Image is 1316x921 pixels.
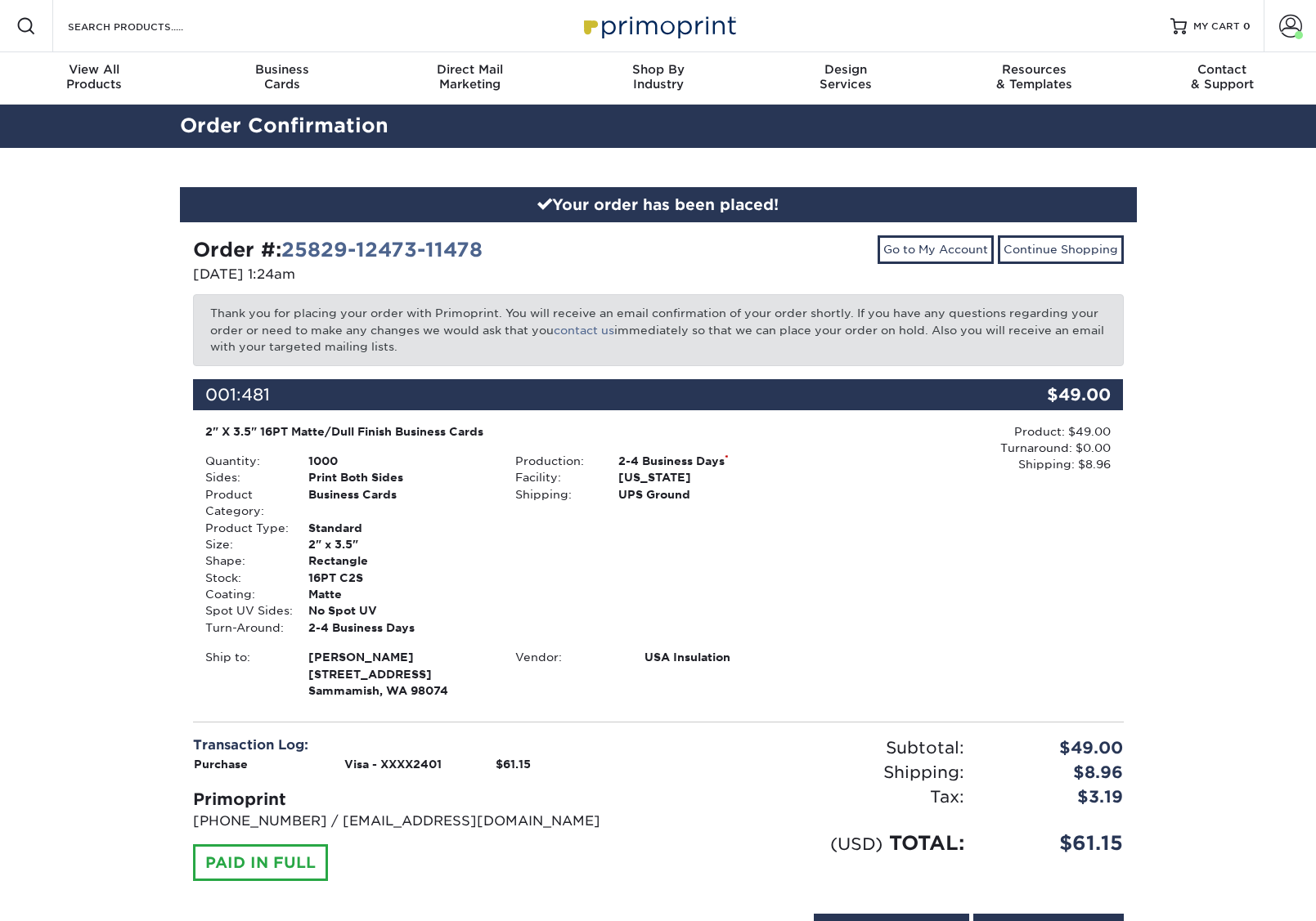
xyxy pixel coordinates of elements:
div: Size: [193,536,296,552]
a: Go to My Account [878,235,994,263]
a: Resources& Templates [940,52,1128,105]
p: [DATE] 1:24am [193,265,646,284]
strong: Purchase [194,758,248,771]
span: Design [752,62,940,77]
div: 2-4 Business Days [606,453,813,469]
div: $8.96 [977,760,1136,785]
span: 481 [241,385,270,405]
span: [STREET_ADDRESS] [308,666,491,682]
a: Direct MailMarketing [376,52,564,105]
p: Thank you for placing your order with Primoprint. You will receive an email confirmation of your ... [193,294,1124,365]
span: MY CART [1193,20,1240,34]
strong: $61.15 [496,758,531,771]
div: Coating: [193,586,296,602]
div: Services [752,62,940,92]
input: SEARCH PRODUCTS..... [66,16,226,36]
div: Product: $49.00 Turnaround: $0.00 Shipping: $8.96 [813,423,1111,473]
strong: Visa - XXXX2401 [344,758,442,771]
a: Shop ByIndustry [564,52,752,105]
div: Stock: [193,570,296,586]
span: [PERSON_NAME] [308,649,491,665]
div: Primoprint [193,787,646,811]
img: Primoprint [577,8,740,43]
span: Business [188,62,376,77]
span: Direct Mail [376,62,564,77]
div: PAID IN FULL [193,844,328,882]
div: Your order has been placed! [180,187,1137,223]
span: Contact [1128,62,1316,77]
div: Vendor: [503,649,632,665]
a: contact us [554,324,614,337]
div: Product Category: [193,486,296,520]
div: UPS Ground [606,486,813,503]
div: 16PT C2S [296,570,503,586]
div: Matte [296,586,503,602]
div: Ship to: [193,649,296,699]
div: Facility: [503,469,606,485]
span: 0 [1243,20,1251,32]
a: DesignServices [752,52,940,105]
div: No Spot UV [296,602,503,619]
div: Subtotal: [658,735,977,760]
div: Spot UV Sides: [193,602,296,619]
div: $49.00 [977,735,1136,760]
div: Standard [296,520,503,536]
a: Continue Shopping [998,235,1124,263]
div: Shipping: [503,486,606,503]
div: Rectangle [296,552,503,569]
a: BusinessCards [188,52,376,105]
span: Shop By [564,62,752,77]
h2: Order Confirmation [168,111,1149,141]
div: Print Both Sides [296,469,503,485]
div: Tax: [658,785,977,809]
div: 2" X 3.5" 16PT Matte/Dull Finish Business Cards [205,423,802,440]
div: $49.00 [968,379,1124,410]
div: $61.15 [977,829,1136,858]
div: Sides: [193,469,296,485]
div: Industry [564,62,752,92]
a: 25829-12473-11478 [281,238,483,262]
div: Marketing [376,62,564,92]
div: USA Insulation [632,649,813,665]
small: (USD) [830,834,883,854]
iframe: Google Customer Reviews [4,871,139,915]
div: & Templates [940,62,1128,92]
div: Shape: [193,552,296,569]
div: & Support [1128,62,1316,92]
div: $3.19 [977,785,1136,809]
div: Product Type: [193,520,296,536]
a: Contact& Support [1128,52,1316,105]
div: Production: [503,453,606,469]
div: 2" x 3.5" [296,536,503,552]
div: Cards [188,62,376,92]
div: [US_STATE] [606,469,813,485]
div: 001: [193,379,968,410]
div: 1000 [296,453,503,469]
div: Business Cards [296,486,503,520]
div: Turn-Around: [193,619,296,636]
strong: Order #: [193,238,483,262]
div: Shipping: [658,760,977,785]
div: Quantity: [193,453,296,469]
strong: Sammamish, WA 98074 [308,649,491,697]
span: TOTAL: [889,831,964,855]
span: Resources [940,62,1128,77]
div: 2-4 Business Days [296,619,503,636]
div: Transaction Log: [193,735,646,755]
p: [PHONE_NUMBER] / [EMAIL_ADDRESS][DOMAIN_NAME] [193,811,646,831]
